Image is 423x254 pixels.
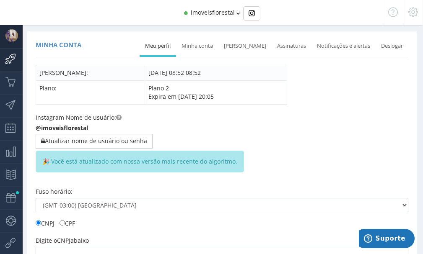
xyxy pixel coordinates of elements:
[148,84,214,100] span: Plano 2
[36,41,81,49] span: Minha conta
[140,37,176,55] a: Meu perfil
[36,218,54,228] label: CNPJ
[191,8,235,16] span: imoveisflorestal
[249,10,255,16] img: Instagram_simple_icon.svg
[60,220,65,226] input: CPF
[311,37,376,55] a: Notificações e alertas
[218,37,272,55] a: [PERSON_NAME]
[36,187,73,196] label: Fuso horário:
[36,134,153,148] button: Atualizar nome de usuário ou senha
[60,218,75,228] label: CPF
[36,65,145,80] td: [PERSON_NAME]:
[176,37,218,55] a: Minha conta
[36,124,88,132] b: @imoveisflorestal
[36,113,122,122] label: Instagram Nome de usuário:
[5,29,18,42] img: User Image
[145,65,287,80] td: [DATE] 08:52 08:52
[36,151,244,172] span: 🎉 Você está atualizado com nossa versão mais recente do algoritmo.
[148,92,214,100] span: Expira em [DATE] 20:05
[243,6,260,21] div: Basic example
[376,37,408,55] a: Deslogar
[272,37,311,55] a: Assinaturas
[17,49,73,69] span: Nova versão
[36,80,145,104] td: Plano:
[36,220,41,226] input: CNPJ
[359,229,415,250] iframe: Abre um widget para que você possa encontrar mais informações
[36,236,89,245] label: Digite o abaixo
[57,236,70,244] span: CNPJ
